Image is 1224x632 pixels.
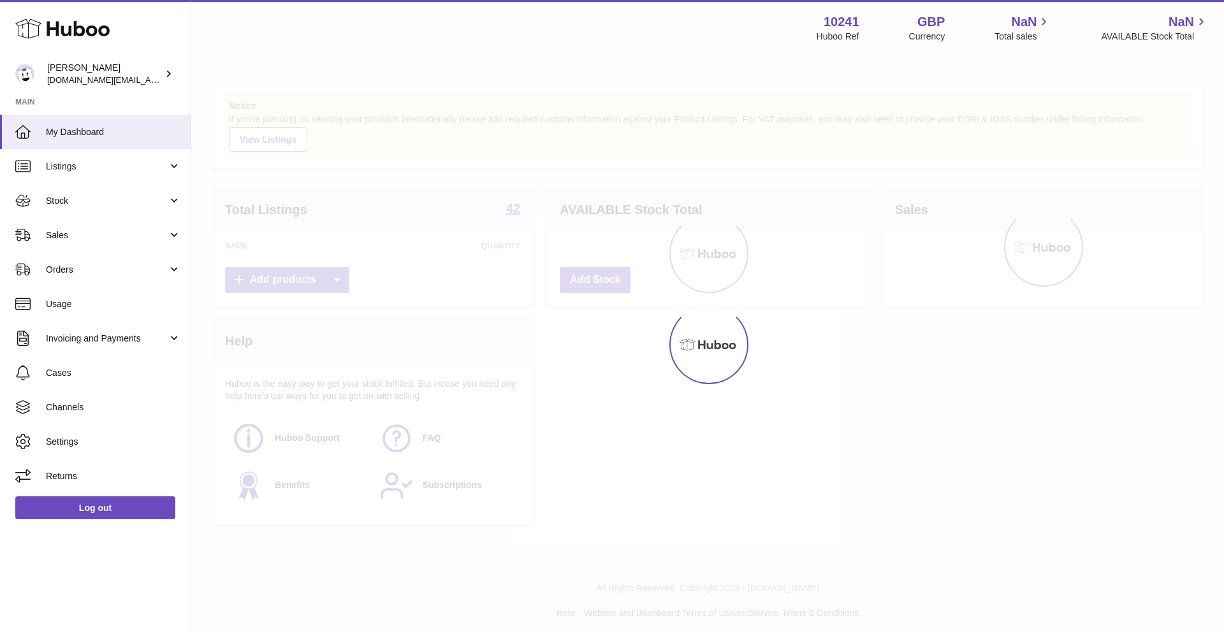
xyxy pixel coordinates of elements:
img: londonaquatics.online@gmail.com [15,64,34,83]
a: NaN Total sales [994,13,1051,43]
a: NaN AVAILABLE Stock Total [1101,13,1209,43]
span: Listings [46,161,168,173]
span: Total sales [994,31,1051,43]
span: NaN [1169,13,1194,31]
span: My Dashboard [46,126,181,138]
span: Invoicing and Payments [46,333,168,345]
div: Huboo Ref [817,31,859,43]
div: [PERSON_NAME] [47,62,162,86]
span: Returns [46,470,181,482]
span: NaN [1011,13,1037,31]
strong: 10241 [824,13,859,31]
span: Sales [46,229,168,241]
strong: GBP [917,13,945,31]
span: [DOMAIN_NAME][EMAIL_ADDRESS][DOMAIN_NAME] [47,75,254,85]
span: Orders [46,264,168,276]
span: Stock [46,195,168,207]
span: Usage [46,298,181,310]
span: Settings [46,436,181,448]
div: Currency [909,31,945,43]
span: AVAILABLE Stock Total [1101,31,1209,43]
span: Cases [46,367,181,379]
a: Log out [15,496,175,519]
span: Channels [46,401,181,413]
